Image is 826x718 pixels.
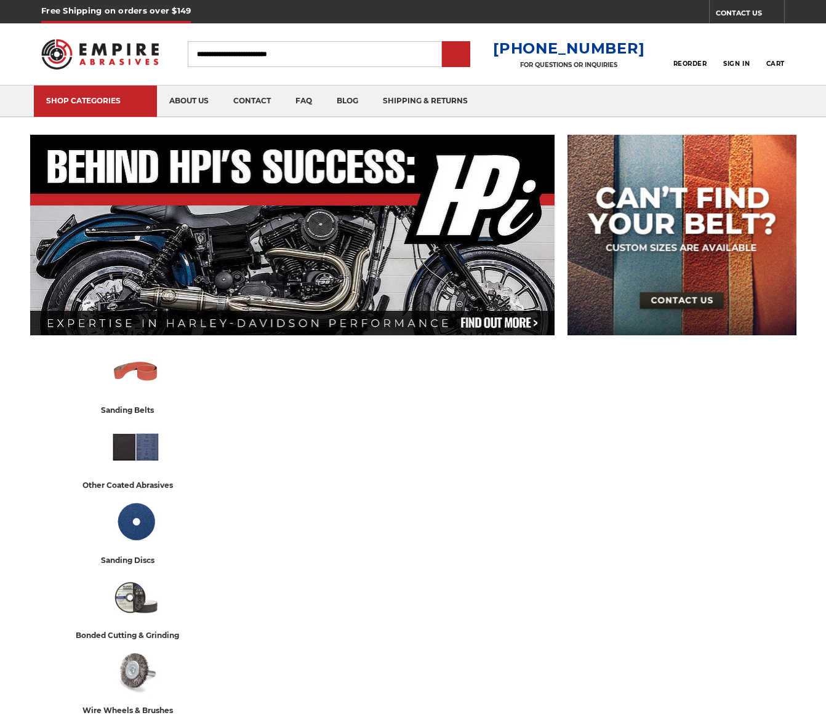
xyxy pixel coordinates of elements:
span: Cart [766,60,785,68]
a: blog [324,86,371,117]
a: SHOP CATEGORIES [34,86,157,117]
img: Sanding Belts [110,346,161,397]
a: wire wheels & brushes [58,647,212,717]
input: Submit [444,42,468,67]
img: Empire Abrasives [41,31,159,78]
a: [PHONE_NUMBER] [493,39,644,57]
a: sanding discs [58,497,212,567]
img: Other Coated Abrasives [110,421,161,473]
img: Sanding Discs [110,497,161,548]
a: about us [157,86,221,117]
a: Cart [766,41,785,68]
div: bonded cutting & grinding [76,629,195,642]
a: contact [221,86,283,117]
a: shipping & returns [371,86,480,117]
img: Wire Wheels & Brushes [110,647,161,698]
img: promo banner for custom belts. [567,135,796,335]
a: Reorder [673,41,707,67]
div: sanding discs [101,554,170,567]
span: Reorder [673,60,707,68]
div: SHOP CATEGORIES [46,96,145,105]
div: sanding belts [101,404,170,417]
a: bonded cutting & grinding [58,572,212,642]
p: FOR QUESTIONS OR INQUIRIES [493,61,644,69]
a: faq [283,86,324,117]
a: other coated abrasives [58,421,212,492]
a: sanding belts [58,346,212,417]
a: CONTACT US [716,6,784,23]
div: wire wheels & brushes [82,704,189,717]
img: Banner for an interview featuring Horsepower Inc who makes Harley performance upgrades featured o... [30,135,555,335]
img: Bonded Cutting & Grinding [110,572,161,623]
div: other coated abrasives [82,479,189,492]
span: Sign In [723,60,750,68]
